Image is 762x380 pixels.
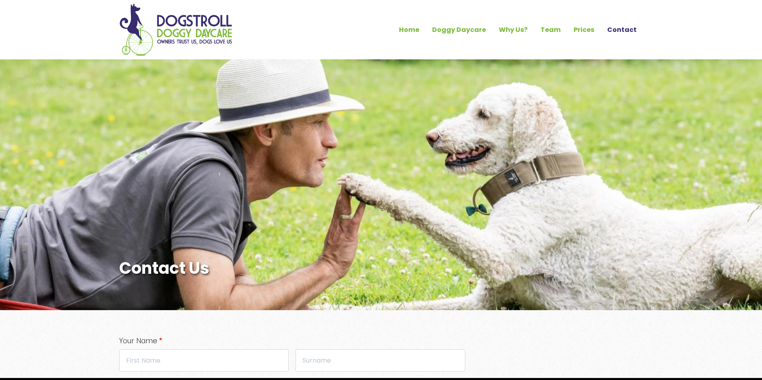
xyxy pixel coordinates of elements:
input: First Name [119,349,289,372]
a: Why Us? [492,23,534,37]
input: Surname [296,349,465,372]
span: Your Name [119,336,164,346]
h1: Contact Us [119,258,421,278]
a: Team [534,23,567,37]
img: Home [119,3,232,56]
a: Contact [601,23,643,37]
a: Home [393,23,426,37]
a: Doggy Daycare [426,23,492,37]
a: Prices [567,23,601,37]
